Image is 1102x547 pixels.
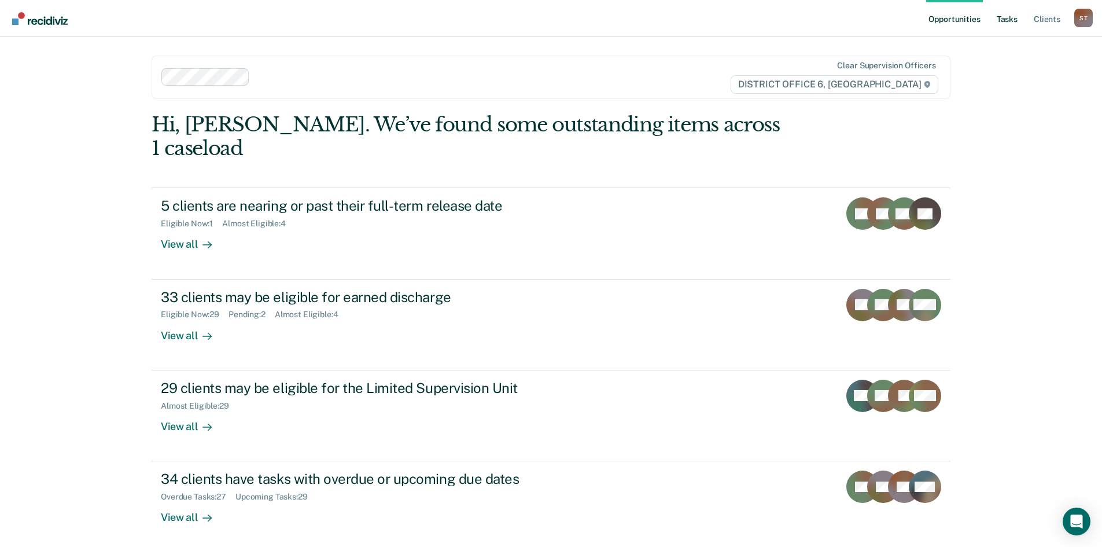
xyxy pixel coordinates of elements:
div: Pending : 2 [228,310,275,320]
div: Clear supervision officers [837,61,935,71]
div: Hi, [PERSON_NAME]. We’ve found some outstanding items across 1 caseload [152,113,791,160]
span: DISTRICT OFFICE 6, [GEOGRAPHIC_DATA] [731,75,938,94]
div: Open Intercom Messenger [1063,508,1090,535]
div: View all [161,410,226,433]
div: Almost Eligible : 4 [222,219,295,229]
div: View all [161,229,226,251]
div: Eligible Now : 29 [161,310,228,320]
a: 33 clients may be eligible for earned dischargeEligible Now:29Pending:2Almost Eligible:4View all [152,280,950,370]
div: Eligible Now : 1 [161,219,222,229]
div: Almost Eligible : 29 [161,401,238,411]
button: Profile dropdown button [1074,9,1093,27]
div: Overdue Tasks : 27 [161,492,235,502]
div: View all [161,320,226,342]
a: 29 clients may be eligible for the Limited Supervision UnitAlmost Eligible:29View all [152,370,950,461]
div: S T [1074,9,1093,27]
div: 29 clients may be eligible for the Limited Supervision Unit [161,380,567,397]
div: 34 clients have tasks with overdue or upcoming due dates [161,471,567,487]
div: 33 clients may be eligible for earned discharge [161,289,567,306]
div: Almost Eligible : 4 [275,310,348,320]
div: 5 clients are nearing or past their full-term release date [161,197,567,214]
img: Recidiviz [12,12,68,25]
div: Upcoming Tasks : 29 [235,492,317,502]
div: View all [161,502,226,524]
a: 5 clients are nearing or past their full-term release dateEligible Now:1Almost Eligible:4View all [152,188,950,279]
